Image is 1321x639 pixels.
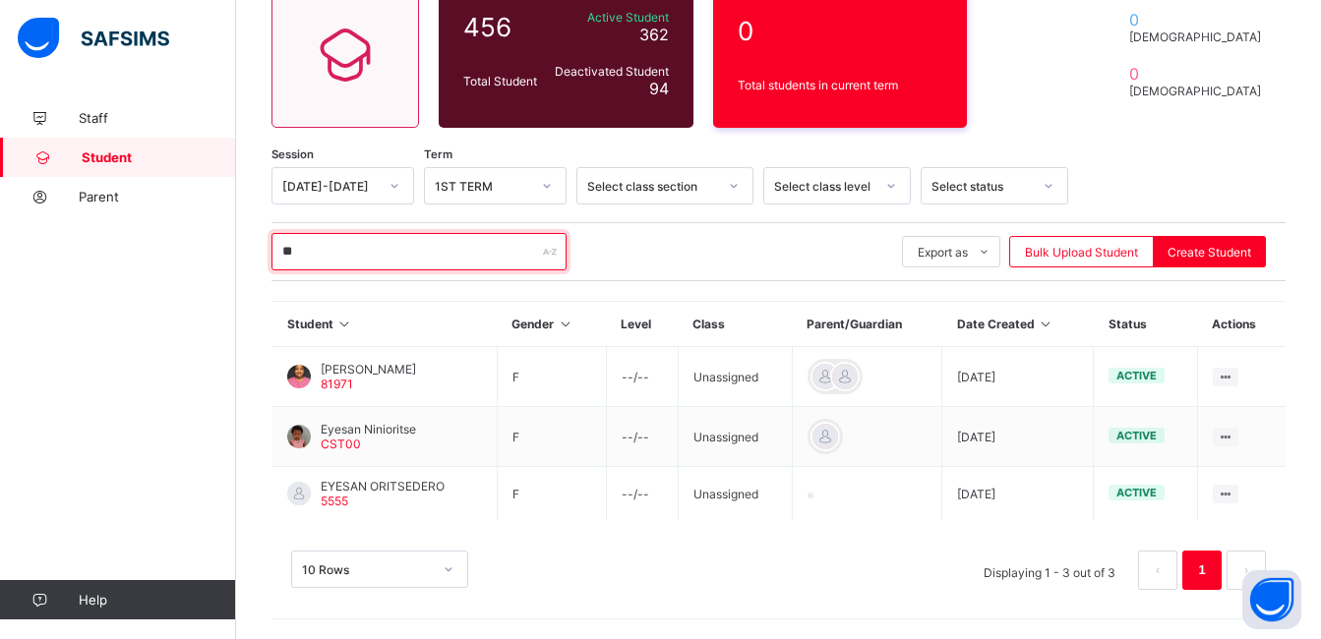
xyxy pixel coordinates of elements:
span: 0 [738,16,943,46]
div: Select status [931,179,1032,194]
span: Term [424,147,452,161]
span: Eyesan Ninioritse [321,422,416,436]
td: Unassigned [678,467,792,521]
div: 10 Rows [302,562,432,577]
span: active [1116,486,1157,499]
th: Level [606,302,678,347]
span: Bulk Upload Student [1025,245,1138,260]
li: 1 [1182,551,1222,590]
i: Sort in Ascending Order [557,317,573,331]
span: 0 [1129,64,1261,84]
span: Help [79,592,235,608]
span: Session [271,147,314,161]
span: 81971 [321,377,353,391]
span: 0 [1129,10,1261,29]
li: 上一页 [1138,551,1177,590]
div: [DATE]-[DATE] [282,179,378,194]
th: Gender [497,302,606,347]
i: Sort in Ascending Order [336,317,353,331]
th: Date Created [942,302,1094,347]
i: Sort in Ascending Order [1038,317,1054,331]
span: [DEMOGRAPHIC_DATA] [1129,29,1261,44]
td: [DATE] [942,407,1094,467]
th: Student [272,302,498,347]
li: 下一页 [1227,551,1266,590]
span: Total students in current term [738,78,943,92]
span: Student [82,149,236,165]
span: Export as [918,245,968,260]
td: --/-- [606,407,678,467]
td: --/-- [606,467,678,521]
th: Actions [1197,302,1286,347]
td: F [497,347,606,407]
div: 1ST TERM [435,179,530,194]
span: Active Student [552,10,669,25]
span: Parent [79,189,236,204]
button: Open asap [1242,570,1301,629]
td: [DATE] [942,467,1094,521]
span: 362 [639,25,669,44]
li: Displaying 1 - 3 out of 3 [969,551,1130,590]
td: F [497,407,606,467]
button: next page [1227,551,1266,590]
th: Status [1094,302,1197,347]
td: [DATE] [942,347,1094,407]
span: CST00 [321,436,361,451]
div: Total Student [458,69,547,93]
span: active [1116,369,1157,382]
span: EYESAN ORITSEDERO [321,479,445,494]
span: 94 [649,79,669,98]
td: Unassigned [678,347,792,407]
span: Deactivated Student [552,64,669,79]
td: --/-- [606,347,678,407]
td: F [497,467,606,521]
span: 5555 [321,494,348,508]
span: [DEMOGRAPHIC_DATA] [1129,84,1261,98]
div: Select class section [587,179,717,194]
span: [PERSON_NAME] [321,362,416,377]
span: Staff [79,110,236,126]
img: safsims [18,18,169,59]
a: 1 [1192,557,1211,583]
th: Parent/Guardian [792,302,941,347]
td: Unassigned [678,407,792,467]
span: Create Student [1168,245,1251,260]
button: prev page [1138,551,1177,590]
th: Class [678,302,792,347]
span: active [1116,429,1157,442]
span: 456 [463,12,542,42]
div: Select class level [774,179,874,194]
